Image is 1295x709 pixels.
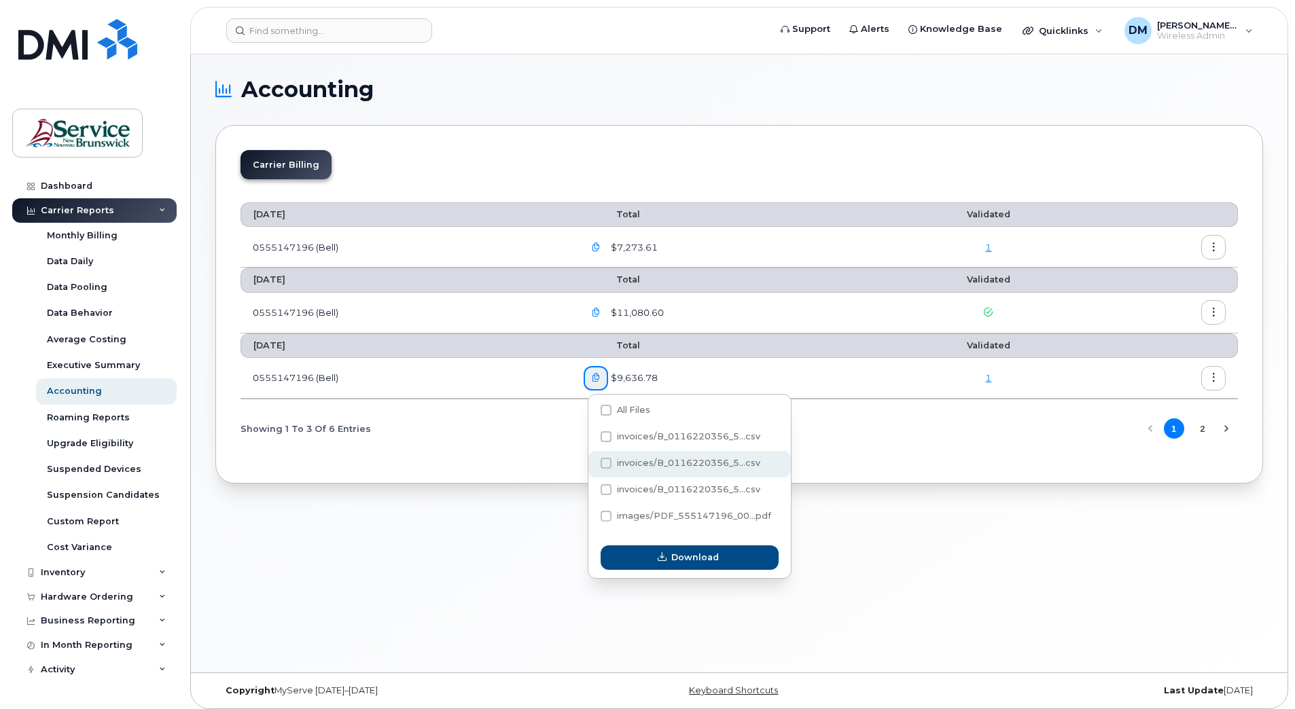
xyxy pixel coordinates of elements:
span: Download [671,551,719,564]
span: $9,636.78 [608,371,658,384]
span: invoices/B_0116220356_5...csv [617,458,760,468]
button: Page 1 [1164,418,1184,439]
button: Next Page [1216,418,1237,439]
span: invoices/B_0116220356_555147196_20072025_DTL.csv [601,487,760,497]
strong: Last Update [1164,685,1224,695]
th: [DATE] [241,333,571,358]
span: Total [584,340,640,350]
th: Validated [887,202,1091,227]
span: invoices/B_0116220356_5...csv [617,484,760,494]
span: Accounting [241,79,374,100]
span: Total [584,274,640,285]
span: images/PDF_555147196_006_0000000000.pdf [601,513,771,524]
td: 0555147196 (Bell) [241,293,571,333]
span: Showing 1 To 3 Of 6 Entries [241,418,371,439]
th: Validated [887,268,1091,292]
td: 0555147196 (Bell) [241,358,571,399]
span: images/PDF_555147196_00...pdf [617,511,771,521]
td: 0555147196 (Bell) [241,227,571,268]
a: 1 [985,372,991,383]
span: invoices/B_0116220356_555147196_20072025_ACC.csv [601,434,760,444]
th: [DATE] [241,268,571,292]
a: 1 [985,242,991,253]
span: invoices/B_0116220356_5...csv [617,431,760,441]
a: Keyboard Shortcuts [689,685,778,695]
button: Download [601,545,779,570]
span: $7,273.61 [608,241,658,254]
strong: Copyright [226,685,274,695]
th: Validated [887,333,1091,358]
div: [DATE] [914,685,1263,696]
span: All Files [617,405,650,415]
button: Page 2 [1192,418,1213,439]
span: $11,080.60 [608,306,664,319]
div: MyServe [DATE]–[DATE] [215,685,565,696]
span: invoices/B_0116220356_555147196_20072025_MOB.csv [601,460,760,471]
th: [DATE] [241,202,571,227]
span: Total [584,209,640,219]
